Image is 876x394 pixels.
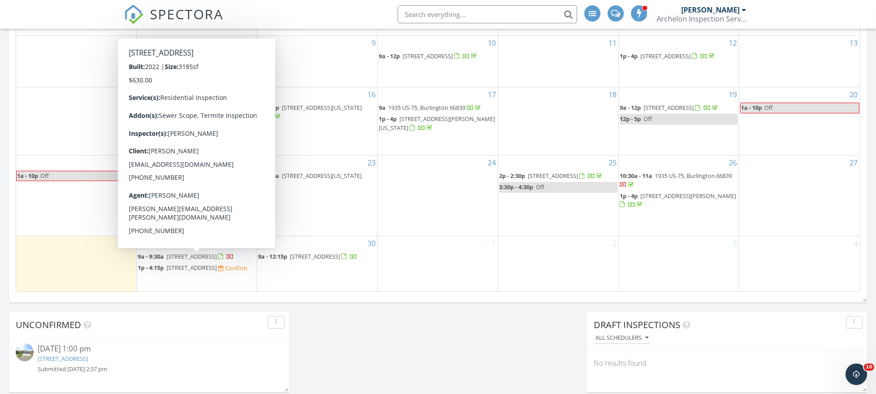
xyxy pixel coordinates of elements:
a: 9a - 12:15p [STREET_ADDRESS] [258,252,357,260]
a: Go to September 11, 2025 [607,36,618,50]
a: 1p - 4p [STREET_ADDRESS][PERSON_NAME] [620,191,738,210]
a: 9a 1935 US-75, Burlington 66839 [379,103,497,113]
span: 9a - 12:15p [138,172,167,180]
span: [STREET_ADDRESS] [290,252,340,260]
a: Go to September 21, 2025 [125,156,136,170]
td: Go to September 25, 2025 [498,156,618,236]
td: Go to September 21, 2025 [16,156,136,236]
a: Go to September 28, 2025 [125,236,136,251]
td: Go to September 24, 2025 [377,156,498,236]
a: 9a 1935 US-75, Burlington 66839 [379,104,482,112]
span: [STREET_ADDRESS][US_STATE] [282,172,362,180]
td: Go to September 14, 2025 [16,87,136,156]
td: Go to September 27, 2025 [739,156,859,236]
span: [STREET_ADDRESS] [166,252,217,260]
span: 9a [379,104,385,112]
span: 10:30a - 11a [620,172,652,180]
div: Archelon Inspection Service [657,14,746,23]
span: 1935 US-75, Burlington 66839 [655,172,732,180]
a: 2p - 2:30p [STREET_ADDRESS] [499,172,604,180]
a: 9a - 12p [STREET_ADDRESS][US_STATE] [258,103,376,122]
span: 1p - 4:15p [138,264,164,272]
td: Go to September 30, 2025 [257,236,377,291]
a: [STREET_ADDRESS] [38,355,88,363]
a: Go to September 30, 2025 [366,236,377,251]
div: [DATE] 1:00 pm [38,343,260,355]
span: Off [764,104,773,112]
td: Go to September 9, 2025 [257,35,377,87]
td: Go to September 8, 2025 [136,35,257,87]
td: Go to September 13, 2025 [739,35,859,87]
a: 9a - 12p [STREET_ADDRESS][PERSON_NAME][PERSON_NAME] [138,104,254,120]
span: [STREET_ADDRESS][US_STATE] [282,104,362,112]
span: 9a - 12p [620,104,641,112]
a: 10:30a - 11a 1935 US-75, Burlington 66839 [620,172,732,188]
a: 9a - 12p [STREET_ADDRESS][US_STATE] [258,104,362,120]
span: 9a - 12:15p [258,252,287,260]
td: Go to September 17, 2025 [377,87,498,156]
button: All schedulers [594,332,650,344]
td: Go to October 2, 2025 [498,236,618,291]
span: 9a - 9:30a [138,252,164,260]
a: 9a - 12p [STREET_ADDRESS][US_STATE] [138,51,256,70]
a: Go to September 26, 2025 [727,156,739,170]
div: All schedulers [596,335,648,341]
a: Go to September 7, 2025 [129,36,136,50]
span: 1p - 4p [620,192,638,200]
a: 1p - 4p [STREET_ADDRESS][PERSON_NAME][US_STATE] [379,115,495,131]
span: [STREET_ADDRESS] [403,52,453,60]
td: Go to September 11, 2025 [498,35,618,87]
span: Off [644,115,652,123]
td: Go to September 22, 2025 [136,156,257,236]
span: 1p - 4p [138,192,156,200]
span: 12p - 5p [620,115,641,123]
a: Go to September 16, 2025 [366,87,377,102]
span: [STREET_ADDRESS][US_STATE] [162,52,241,60]
a: Go to October 2, 2025 [611,236,618,251]
a: 9a - 12:15p [STREET_ADDRESS][PERSON_NAME] [138,171,256,190]
span: 9a - 12p [258,104,279,112]
span: [STREET_ADDRESS] [158,192,209,200]
a: 9a - 10a [STREET_ADDRESS][US_STATE] [258,171,376,190]
span: 1a - 10p [740,103,762,113]
a: 9a - 12p [STREET_ADDRESS][US_STATE] [138,52,241,69]
a: 9a - 12p [STREET_ADDRESS] [379,52,478,60]
a: 2p - 2:30p [STREET_ADDRESS] [499,171,617,182]
div: Confirm [225,264,247,272]
td: Go to October 1, 2025 [377,236,498,291]
a: SPECTORA [124,12,223,31]
a: 1p - 4p [STREET_ADDRESS] [620,52,716,60]
a: 10:30a - 11a 1935 US-75, Burlington 66839 [620,171,738,190]
td: Go to September 20, 2025 [739,87,859,156]
a: Go to September 15, 2025 [245,87,257,102]
span: [STREET_ADDRESS][PERSON_NAME][US_STATE] [379,115,495,131]
a: Go to September 22, 2025 [245,156,257,170]
a: 9a - 12p [STREET_ADDRESS] [620,104,719,112]
td: Go to September 28, 2025 [16,236,136,291]
td: Go to September 12, 2025 [618,35,739,87]
a: 9a - 12p [STREET_ADDRESS][PERSON_NAME][PERSON_NAME] [138,103,256,122]
span: Draft Inspections [594,319,680,331]
a: 9a - 10a [STREET_ADDRESS][US_STATE] [258,172,362,188]
a: 9a - 9:30a [STREET_ADDRESS] [138,252,234,260]
span: Off [40,172,49,180]
a: Go to September 27, 2025 [848,156,859,170]
div: [PERSON_NAME] [681,5,740,14]
a: 9a - 12:15p [STREET_ADDRESS][PERSON_NAME] [138,172,220,188]
a: Go to September 29, 2025 [245,236,257,251]
a: [DATE] 1:00 pm [STREET_ADDRESS] Submitted [DATE] 2:37 pm [16,343,282,373]
span: 9a - 10a [258,172,279,180]
span: 9a - 12p [379,52,400,60]
td: Go to September 19, 2025 [618,87,739,156]
span: [STREET_ADDRESS][PERSON_NAME][PERSON_NAME] [138,104,228,120]
a: Go to September 23, 2025 [366,156,377,170]
a: Go to September 17, 2025 [486,87,498,102]
img: streetview [16,343,34,361]
td: Go to October 4, 2025 [739,236,859,291]
a: 9a - 9:30a [STREET_ADDRESS] [138,251,256,262]
span: [STREET_ADDRESS][PERSON_NAME] [138,172,220,188]
a: 9a - 12p [STREET_ADDRESS] [379,51,497,62]
a: Go to October 3, 2025 [731,236,739,251]
td: Go to September 29, 2025 [136,236,257,291]
a: Go to September 12, 2025 [727,36,739,50]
